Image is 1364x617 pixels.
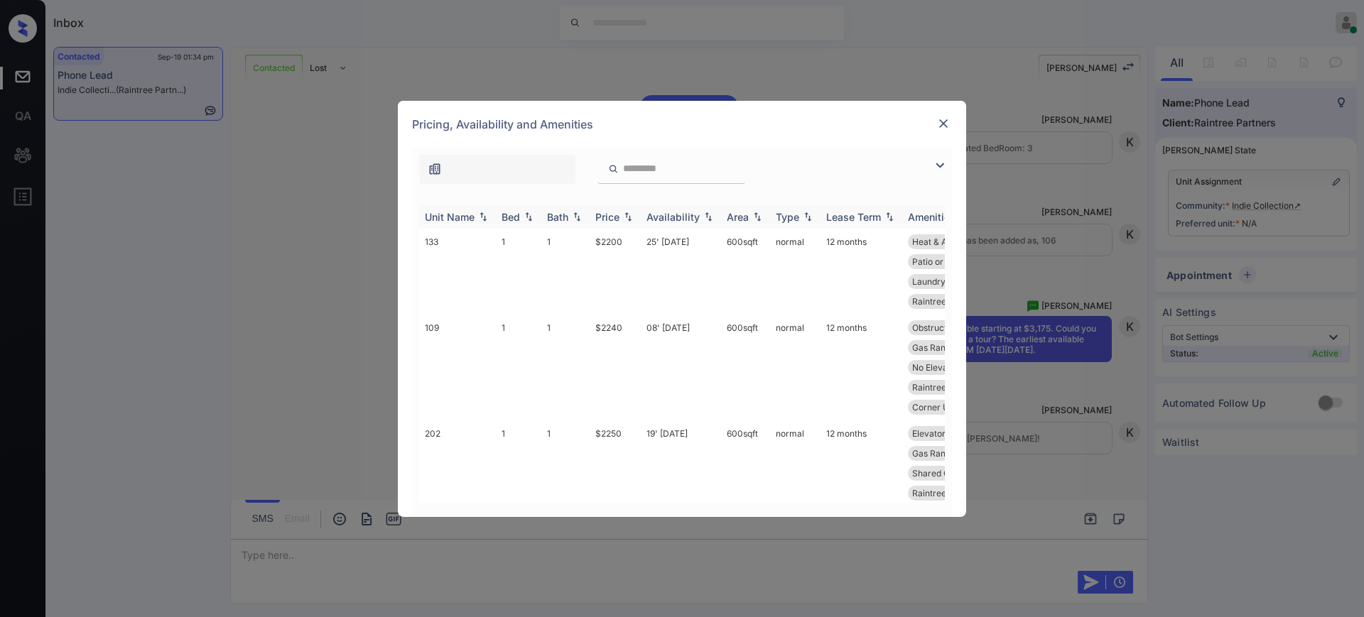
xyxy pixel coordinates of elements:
[912,488,1024,498] span: Raintree [MEDICAL_DATA]...
[826,211,881,223] div: Lease Term
[496,229,541,315] td: 1
[419,229,496,315] td: 133
[882,212,897,222] img: sorting
[541,229,590,315] td: 1
[801,212,815,222] img: sorting
[776,211,799,223] div: Type
[641,420,721,526] td: 19' [DATE]
[476,212,490,222] img: sorting
[590,315,641,420] td: $2240
[912,448,956,459] span: Gas Range
[821,420,902,526] td: 12 months
[721,420,770,526] td: 600 sqft
[912,276,971,287] span: Laundry Room
[521,212,536,222] img: sorting
[912,402,959,413] span: Corner Unit
[428,162,442,176] img: icon-zuma
[912,428,983,439] span: Elevator Proxim...
[912,322,979,333] span: Obstructed View
[541,315,590,420] td: 1
[750,212,764,222] img: sorting
[595,211,619,223] div: Price
[936,116,951,131] img: close
[821,229,902,315] td: 12 months
[419,315,496,420] td: 109
[912,236,983,247] span: Heat & Air Cond...
[912,362,983,373] span: No Elevator Acc...
[641,315,721,420] td: 08' [DATE]
[425,211,475,223] div: Unit Name
[646,211,700,223] div: Availability
[496,420,541,526] td: 1
[570,212,584,222] img: sorting
[912,256,980,267] span: Patio or Balcon...
[590,229,641,315] td: $2200
[541,420,590,526] td: 1
[721,229,770,315] td: 600 sqft
[912,342,956,353] span: Gas Range
[727,211,749,223] div: Area
[821,315,902,420] td: 12 months
[912,468,973,479] span: Shared Garage
[502,211,520,223] div: Bed
[770,420,821,526] td: normal
[701,212,715,222] img: sorting
[770,229,821,315] td: normal
[912,382,1024,393] span: Raintree [MEDICAL_DATA]...
[621,212,635,222] img: sorting
[908,211,956,223] div: Amenities
[608,163,619,175] img: icon-zuma
[770,315,821,420] td: normal
[590,420,641,526] td: $2250
[641,229,721,315] td: 25' [DATE]
[721,315,770,420] td: 600 sqft
[547,211,568,223] div: Bath
[419,420,496,526] td: 202
[398,101,966,148] div: Pricing, Availability and Amenities
[931,157,948,174] img: icon-zuma
[912,296,1024,307] span: Raintree [MEDICAL_DATA]...
[496,315,541,420] td: 1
